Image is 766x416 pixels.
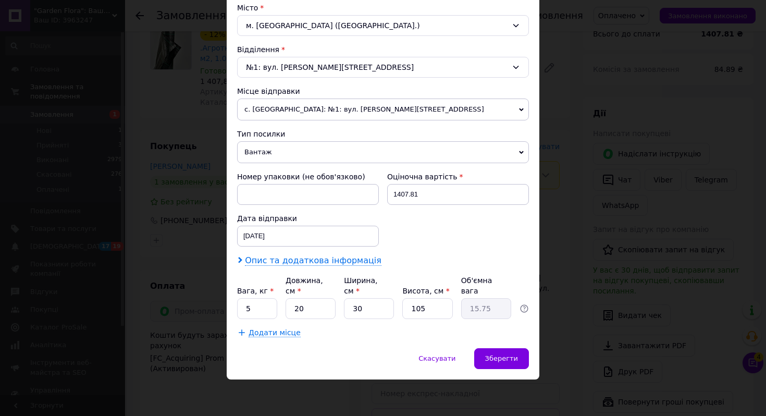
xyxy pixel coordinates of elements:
div: Номер упаковки (не обов'язково) [237,172,379,182]
div: м. [GEOGRAPHIC_DATA] ([GEOGRAPHIC_DATA].) [237,15,529,36]
label: Вага, кг [237,287,274,295]
div: Місто [237,3,529,13]
span: Опис та додаткова інформація [245,255,381,266]
span: Вантаж [237,141,529,163]
div: Оціночна вартість [387,172,529,182]
div: №1: вул. [PERSON_NAME][STREET_ADDRESS] [237,57,529,78]
div: Об'ємна вага [461,275,511,296]
label: Висота, см [402,287,449,295]
div: Відділення [237,44,529,55]
span: Зберегти [485,354,518,362]
span: Додати місце [249,328,301,337]
span: Скасувати [418,354,455,362]
span: Тип посилки [237,130,285,138]
label: Довжина, см [286,276,323,295]
div: Дата відправки [237,213,379,224]
label: Ширина, см [344,276,377,295]
span: Місце відправки [237,87,300,95]
span: с. [GEOGRAPHIC_DATA]: №1: вул. [PERSON_NAME][STREET_ADDRESS] [237,99,529,120]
